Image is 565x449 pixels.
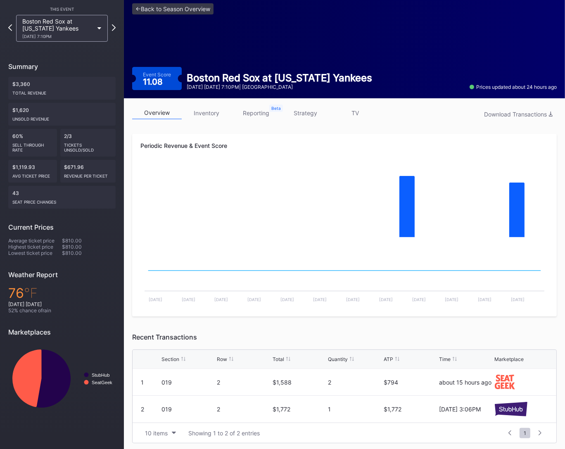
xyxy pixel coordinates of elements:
[379,297,393,302] text: [DATE]
[188,430,260,437] div: Showing 1 to 2 of 2 entries
[328,356,348,362] div: Quantity
[140,164,548,246] svg: Chart title
[8,285,116,301] div: 76
[140,246,548,308] svg: Chart title
[8,160,57,183] div: $1,119.93
[412,297,426,302] text: [DATE]
[132,107,182,119] a: overview
[273,356,284,362] div: Total
[22,18,93,39] div: Boston Red Sox at [US_STATE] Yankees
[149,297,162,302] text: [DATE]
[520,428,530,438] span: 1
[445,297,458,302] text: [DATE]
[141,379,144,386] div: 1
[132,3,214,14] a: <-Back to Season Overview
[384,379,437,386] div: $794
[62,244,116,250] div: $810.00
[217,379,270,386] div: 2
[328,379,381,386] div: 2
[480,109,557,120] button: Download Transactions
[187,72,372,84] div: Boston Red Sox at [US_STATE] Yankees
[8,307,116,314] div: 52 % chance of rain
[8,129,57,157] div: 60%
[439,379,492,386] div: about 15 hours ago
[8,301,116,307] div: [DATE] [DATE]
[313,297,327,302] text: [DATE]
[62,238,116,244] div: $810.00
[478,297,491,302] text: [DATE]
[145,430,168,437] div: 10 items
[495,375,515,389] img: seatGeek.svg
[12,170,53,178] div: Avg ticket price
[24,285,38,301] span: ℉
[132,333,557,341] div: Recent Transactions
[8,7,116,12] div: This Event
[8,186,116,209] div: 43
[281,107,330,119] a: strategy
[22,34,93,39] div: [DATE] 7:10PM
[182,297,195,302] text: [DATE]
[60,129,116,157] div: 2/3
[141,428,180,439] button: 10 items
[273,379,326,386] div: $1,588
[439,356,451,362] div: Time
[495,402,527,417] img: stubHub.svg
[273,406,326,413] div: $1,772
[92,373,110,378] text: StubHub
[511,297,525,302] text: [DATE]
[60,160,116,183] div: $671.96
[231,107,281,119] a: reporting
[161,406,215,413] div: 019
[143,78,165,86] div: 11.08
[8,328,116,336] div: Marketplaces
[484,111,553,118] div: Download Transactions
[12,196,112,204] div: seat price changes
[187,84,372,90] div: [DATE] [DATE] 7:10PM | [GEOGRAPHIC_DATA]
[12,139,53,152] div: Sell Through Rate
[8,271,116,279] div: Weather Report
[439,406,492,413] div: [DATE] 3:06PM
[495,356,524,362] div: Marketplace
[8,342,116,415] svg: Chart title
[384,356,393,362] div: ATP
[214,297,228,302] text: [DATE]
[143,71,171,78] div: Event Score
[161,379,215,386] div: 019
[8,238,62,244] div: Average ticket price
[8,223,116,231] div: Current Prices
[217,406,270,413] div: 2
[8,77,116,100] div: $3,360
[64,170,112,178] div: Revenue per ticket
[8,250,62,256] div: Lowest ticket price
[328,406,381,413] div: 1
[12,87,112,95] div: Total Revenue
[217,356,227,362] div: Row
[280,297,294,302] text: [DATE]
[470,84,557,90] div: Prices updated about 24 hours ago
[384,406,437,413] div: $1,772
[140,142,548,149] div: Periodic Revenue & Event Score
[92,380,112,385] text: SeatGeek
[8,103,116,126] div: $1,620
[64,139,112,152] div: Tickets Unsold/Sold
[12,113,112,121] div: Unsold Revenue
[161,356,179,362] div: Section
[247,297,261,302] text: [DATE]
[182,107,231,119] a: inventory
[346,297,360,302] text: [DATE]
[62,250,116,256] div: $810.00
[8,62,116,71] div: Summary
[330,107,380,119] a: TV
[8,244,62,250] div: Highest ticket price
[141,406,144,413] div: 2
